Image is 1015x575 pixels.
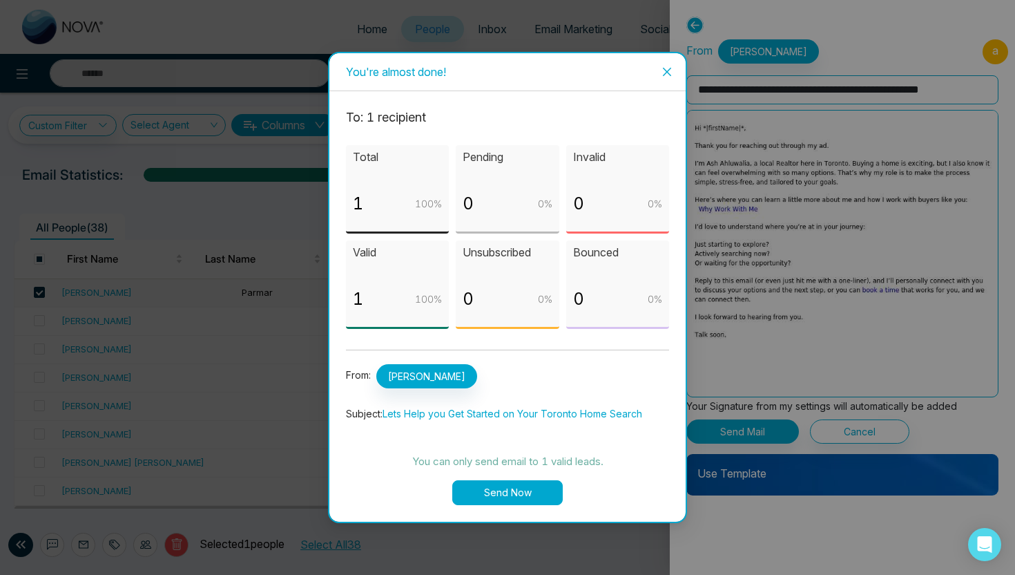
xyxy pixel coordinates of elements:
[463,149,552,166] p: Pending
[573,191,584,217] p: 0
[648,53,686,91] button: Close
[415,292,442,307] p: 100 %
[346,108,669,127] p: To: 1 recipient
[573,244,662,261] p: Bounced
[346,364,669,388] p: From:
[452,480,563,505] button: Send Now
[346,406,669,422] p: Subject:
[463,286,474,312] p: 0
[538,196,552,211] p: 0 %
[648,292,662,307] p: 0 %
[353,286,363,312] p: 1
[353,191,363,217] p: 1
[415,196,442,211] p: 100 %
[463,191,474,217] p: 0
[376,364,477,388] span: [PERSON_NAME]
[463,244,552,261] p: Unsubscribed
[346,64,669,79] div: You're almost done!
[538,292,552,307] p: 0 %
[353,149,442,166] p: Total
[353,244,442,261] p: Valid
[573,286,584,312] p: 0
[648,196,662,211] p: 0 %
[346,453,669,470] p: You can only send email to 1 valid leads.
[573,149,662,166] p: Invalid
[661,66,673,77] span: close
[968,528,1001,561] div: Open Intercom Messenger
[383,408,642,420] span: Lets Help you Get Started on Your Toronto Home Search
